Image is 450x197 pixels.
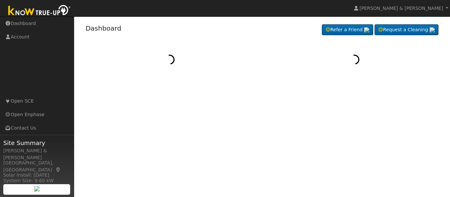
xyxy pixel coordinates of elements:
[86,24,122,32] a: Dashboard
[430,27,435,33] img: retrieve
[359,6,443,11] span: [PERSON_NAME] & [PERSON_NAME]
[55,167,61,172] a: Map
[3,177,70,184] div: System Size: 9.60 kW
[3,147,70,161] div: [PERSON_NAME] & [PERSON_NAME]
[364,27,369,33] img: retrieve
[5,4,74,18] img: Know True-Up
[3,138,70,147] span: Site Summary
[375,24,438,36] a: Request a Cleaning
[3,160,70,173] div: [GEOGRAPHIC_DATA], [GEOGRAPHIC_DATA]
[322,24,373,36] a: Refer a Friend
[34,186,40,191] img: retrieve
[3,172,70,179] div: Solar Install: [DATE]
